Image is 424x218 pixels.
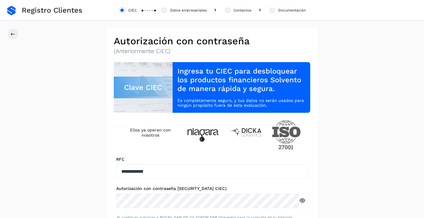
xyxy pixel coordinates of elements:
[278,8,306,13] div: Documentación
[114,35,311,47] h2: Autorización con contraseña
[22,6,82,15] span: Registro Clientes
[128,8,137,13] div: CIEC
[228,127,262,137] img: Dicka logistics
[170,8,207,13] div: Datos empresariales
[116,157,308,162] label: RFC
[234,8,251,13] div: Contactos
[177,67,305,93] h3: Ingresa tu CIEC para desbloquear los productos financieros Solvento de manera rápida y segura.
[114,48,311,55] p: (Anteriormente CIEC)
[187,128,219,142] img: Niagara
[272,120,301,150] img: ISO
[177,98,305,108] p: Es completamente seguro, y tus datos no serán usados para ningún propósito fuera de esta evaluación.
[116,186,308,191] label: Autorización con contraseña [SECURITY_DATA] CIEC)
[123,128,177,138] h4: Ellos ya operan con nosotros
[114,77,173,98] div: Clave CIEC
